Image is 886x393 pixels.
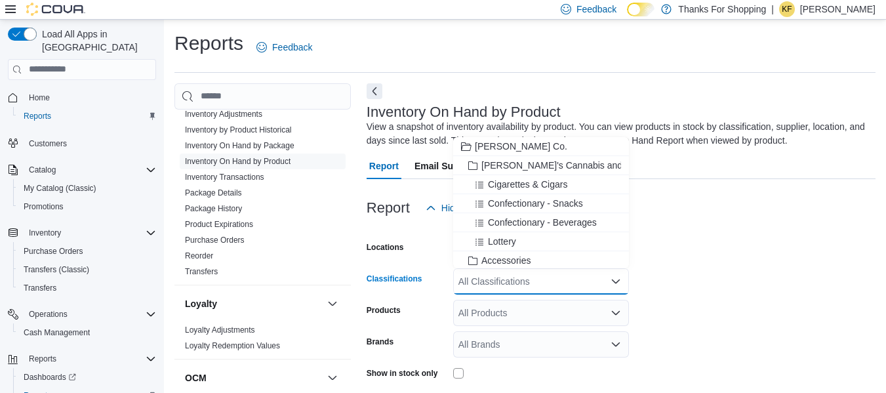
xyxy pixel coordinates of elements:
button: Open list of options [611,308,621,318]
button: [PERSON_NAME]'s Cannabis and Munchie Market [453,156,629,175]
span: Feedback [576,3,616,16]
span: Reports [29,354,56,364]
h3: Report [367,200,410,216]
button: Inventory [3,224,161,242]
a: Home [24,90,55,106]
div: Keaton Fournier [779,1,795,17]
img: Cova [26,3,85,16]
span: Reorder [185,251,213,261]
button: Accessories [453,251,629,270]
label: Brands [367,337,393,347]
button: Cash Management [13,323,161,342]
h3: Loyalty [185,297,217,310]
span: Promotions [18,199,156,215]
a: Reports [18,108,56,124]
a: Inventory On Hand by Package [185,141,294,150]
label: Show in stock only [367,368,438,379]
a: Package Details [185,188,242,197]
a: Product Expirations [185,220,253,229]
span: Transfers [18,280,156,296]
span: Reports [24,111,51,121]
span: Catalog [24,162,156,178]
span: Email Subscription [414,153,498,179]
span: Cash Management [24,327,90,338]
a: Cash Management [18,325,95,341]
a: Reorder [185,251,213,260]
span: Confectionary - Snacks [488,197,583,210]
span: Customers [24,134,156,151]
span: Dashboards [24,372,76,383]
button: Reports [13,107,161,125]
button: Inventory [24,225,66,241]
span: Purchase Orders [18,243,156,259]
h3: OCM [185,371,207,384]
label: Locations [367,242,404,253]
label: Products [367,305,401,316]
div: Loyalty [174,322,351,359]
a: Promotions [18,199,69,215]
span: Transfers [24,283,56,293]
span: Confectionary - Beverages [488,216,597,229]
button: Transfers [13,279,161,297]
a: Inventory Transactions [185,173,264,182]
span: My Catalog (Classic) [18,180,156,196]
span: [PERSON_NAME]'s Cannabis and Munchie Market [481,159,691,172]
a: Inventory Adjustments [185,110,262,119]
button: Loyalty [185,297,322,310]
button: Hide Parameters [420,195,515,221]
span: Purchase Orders [185,235,245,245]
span: Package Details [185,188,242,198]
label: Classifications [367,274,422,284]
span: Product Expirations [185,219,253,230]
button: Operations [3,305,161,323]
span: Transfers [185,266,218,277]
a: Customers [24,136,72,152]
span: KF [782,1,792,17]
button: Transfers (Classic) [13,260,161,279]
a: Transfers [18,280,62,296]
button: Cigarettes & Cigars [453,175,629,194]
p: | [771,1,774,17]
h1: Reports [174,30,243,56]
a: Loyalty Adjustments [185,325,255,335]
span: Accessories [481,254,531,267]
div: Inventory [174,106,351,285]
span: Promotions [24,201,64,212]
button: Catalog [3,161,161,179]
span: Purchase Orders [24,246,83,257]
button: Operations [24,306,73,322]
h3: Inventory On Hand by Product [367,104,561,120]
span: Catalog [29,165,56,175]
span: Hide Parameters [441,201,510,215]
button: My Catalog (Classic) [13,179,161,197]
button: Confectionary - Beverages [453,213,629,232]
button: Promotions [13,197,161,216]
button: Close list of options [611,276,621,287]
button: Lottery [453,232,629,251]
span: Report [369,153,399,179]
span: Cigarettes & Cigars [488,178,567,191]
span: [PERSON_NAME] Co. [475,140,567,153]
span: Loyalty Redemption Values [185,341,280,351]
span: Inventory On Hand by Package [185,140,294,151]
span: Customers [29,138,67,149]
span: Reports [24,351,156,367]
span: Operations [29,309,68,320]
a: Dashboards [13,368,161,386]
span: Package History [185,203,242,214]
p: Thanks For Shopping [678,1,766,17]
a: Transfers [185,267,218,276]
a: My Catalog (Classic) [18,180,102,196]
button: Open list of options [611,339,621,350]
button: Next [367,83,382,99]
span: Cash Management [18,325,156,341]
a: Feedback [251,34,317,60]
button: OCM [185,371,322,384]
span: Inventory [29,228,61,238]
div: View a snapshot of inventory availability by product. You can view products in stock by classific... [367,120,869,148]
span: Load All Apps in [GEOGRAPHIC_DATA] [37,28,156,54]
span: Inventory On Hand by Product [185,156,291,167]
input: Dark Mode [627,3,654,16]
